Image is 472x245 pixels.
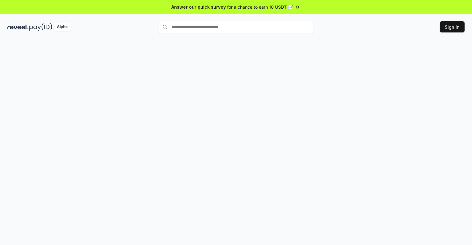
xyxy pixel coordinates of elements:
[29,23,52,31] img: pay_id
[227,4,293,10] span: for a chance to earn 10 USDT 📝
[440,21,465,32] button: Sign In
[54,23,71,31] div: Alpha
[7,23,28,31] img: reveel_dark
[171,4,226,10] span: Answer our quick survey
